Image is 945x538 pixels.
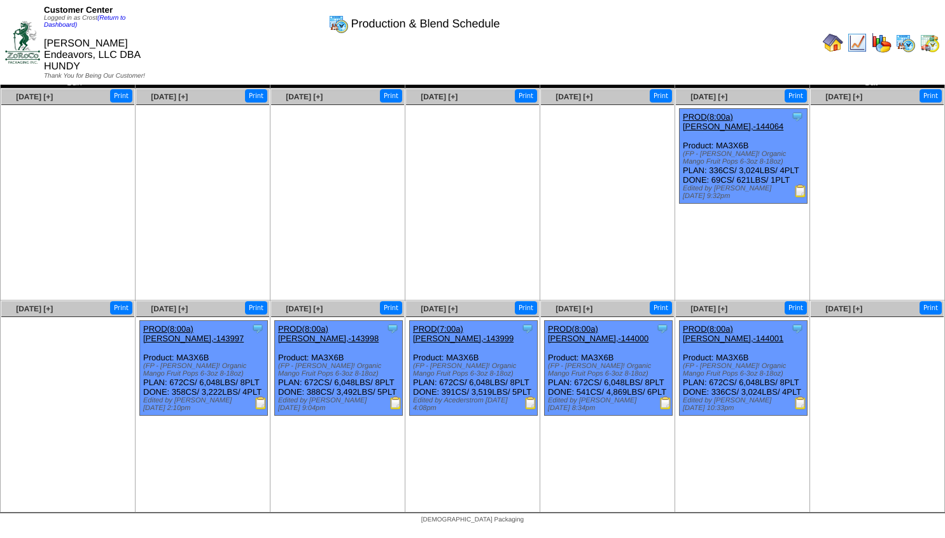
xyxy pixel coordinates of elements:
[683,185,807,200] div: Edited by [PERSON_NAME] [DATE] 9:32pm
[389,397,402,409] img: Production Report
[245,301,267,315] button: Print
[421,516,524,523] span: [DEMOGRAPHIC_DATA] Packaging
[44,73,145,80] span: Thank You for Being Our Customer!
[683,397,807,412] div: Edited by [PERSON_NAME] [DATE] 10:33pm
[871,32,892,53] img: graph.gif
[380,89,402,103] button: Print
[785,89,807,103] button: Print
[895,32,916,53] img: calendarprod.gif
[413,397,537,412] div: Edited by Acederstrom [DATE] 4:08pm
[680,109,808,204] div: Product: MA3X6B PLAN: 336CS / 3,024LBS / 4PLT DONE: 69CS / 621LBS / 1PLT
[286,304,323,313] a: [DATE] [+]
[659,397,672,409] img: Production Report
[44,5,113,15] span: Customer Center
[683,324,783,343] a: PROD(8:00a)[PERSON_NAME],-144001
[151,304,188,313] a: [DATE] [+]
[278,362,402,378] div: (FP - [PERSON_NAME]! Organic Mango Fruit Pops 6-3oz 8-18oz)
[245,89,267,103] button: Print
[794,397,807,409] img: Production Report
[548,362,672,378] div: (FP - [PERSON_NAME]! Organic Mango Fruit Pops 6-3oz 8-18oz)
[683,362,807,378] div: (FP - [PERSON_NAME]! Organic Mango Fruit Pops 6-3oz 8-18oz)
[421,304,458,313] a: [DATE] [+]
[690,92,727,101] a: [DATE] [+]
[275,321,403,416] div: Product: MA3X6B PLAN: 672CS / 6,048LBS / 8PLT DONE: 388CS / 3,492LBS / 5PLT
[690,304,727,313] a: [DATE] [+]
[16,304,53,313] a: [DATE] [+]
[524,397,537,409] img: Production Report
[140,321,268,416] div: Product: MA3X6B PLAN: 672CS / 6,048LBS / 8PLT DONE: 358CS / 3,222LBS / 4PLT
[556,304,592,313] a: [DATE] [+]
[825,304,862,313] a: [DATE] [+]
[380,301,402,315] button: Print
[143,397,267,412] div: Edited by [PERSON_NAME] [DATE] 2:10pm
[825,92,862,101] a: [DATE] [+]
[44,15,125,29] a: (Return to Dashboard)
[683,150,807,166] div: (FP - [PERSON_NAME]! Organic Mango Fruit Pops 6-3oz 8-18oz)
[847,32,867,53] img: line_graph.gif
[278,397,402,412] div: Edited by [PERSON_NAME] [DATE] 9:04pm
[556,92,592,101] a: [DATE] [+]
[823,32,843,53] img: home.gif
[920,89,942,103] button: Print
[421,92,458,101] a: [DATE] [+]
[278,324,379,343] a: PROD(8:00a)[PERSON_NAME],-143998
[920,301,942,315] button: Print
[515,301,537,315] button: Print
[151,92,188,101] a: [DATE] [+]
[410,321,538,416] div: Product: MA3X6B PLAN: 672CS / 6,048LBS / 8PLT DONE: 391CS / 3,519LBS / 5PLT
[794,185,807,197] img: Production Report
[44,38,140,72] span: [PERSON_NAME] Endeavors, LLC DBA HUNDY
[251,322,264,335] img: Tooltip
[386,322,399,335] img: Tooltip
[286,92,323,101] a: [DATE] [+]
[791,322,804,335] img: Tooltip
[548,324,648,343] a: PROD(8:00a)[PERSON_NAME],-144000
[683,112,783,131] a: PROD(8:00a)[PERSON_NAME],-144064
[5,21,40,64] img: ZoRoCo_Logo(Green%26Foil)%20jpg.webp
[143,324,244,343] a: PROD(8:00a)[PERSON_NAME],-143997
[328,13,349,34] img: calendarprod.gif
[791,110,804,123] img: Tooltip
[110,89,132,103] button: Print
[680,321,808,416] div: Product: MA3X6B PLAN: 672CS / 6,048LBS / 8PLT DONE: 336CS / 3,024LBS / 4PLT
[16,92,53,101] a: [DATE] [+]
[515,89,537,103] button: Print
[920,32,940,53] img: calendarinout.gif
[521,322,534,335] img: Tooltip
[650,301,672,315] button: Print
[143,362,267,378] div: (FP - [PERSON_NAME]! Organic Mango Fruit Pops 6-3oz 8-18oz)
[44,15,125,29] span: Logged in as Crost
[785,301,807,315] button: Print
[545,321,673,416] div: Product: MA3X6B PLAN: 672CS / 6,048LBS / 8PLT DONE: 541CS / 4,869LBS / 6PLT
[656,322,669,335] img: Tooltip
[110,301,132,315] button: Print
[548,397,672,412] div: Edited by [PERSON_NAME] [DATE] 8:34pm
[650,89,672,103] button: Print
[413,324,514,343] a: PROD(7:00a)[PERSON_NAME],-143999
[255,397,267,409] img: Production Report
[351,17,500,31] span: Production & Blend Schedule
[413,362,537,378] div: (FP - [PERSON_NAME]! Organic Mango Fruit Pops 6-3oz 8-18oz)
